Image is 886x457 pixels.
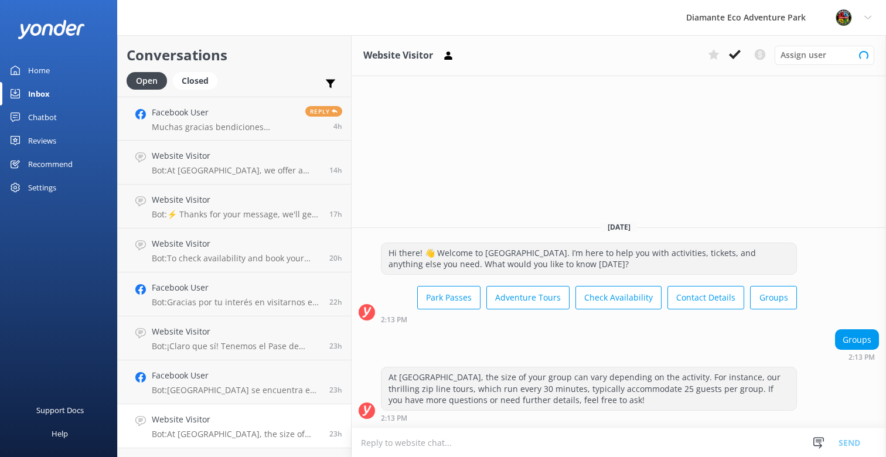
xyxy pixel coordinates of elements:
h4: Facebook User [152,281,321,294]
span: Sep 29 2025 02:13pm (UTC -06:00) America/Costa_Rica [329,429,342,439]
a: Website VisitorBot:To check availability and book your adventure at [GEOGRAPHIC_DATA], please vis... [118,228,351,272]
button: Park Passes [417,286,481,309]
p: Bot: Gracias por tu interés en visitarnos en [GEOGRAPHIC_DATA]. ✨ Para aplicar la tarifa nacional... [152,297,321,308]
div: Home [28,59,50,82]
span: Sep 30 2025 09:38am (UTC -06:00) America/Costa_Rica [333,121,342,131]
a: Facebook UserBot:[GEOGRAPHIC_DATA] se encuentra en RIU Hotel [STREET_ADDRESS]. Para obtener direc... [118,360,351,404]
p: Muchas gracias bendiciones [DEMOGRAPHIC_DATA] primero me llamen. [152,122,297,132]
span: Sep 29 2025 02:58pm (UTC -06:00) America/Costa_Rica [329,297,342,307]
button: Contact Details [667,286,744,309]
span: Reply [305,106,342,117]
button: Groups [750,286,797,309]
h4: Facebook User [152,369,321,382]
div: Sep 29 2025 02:13pm (UTC -06:00) America/Costa_Rica [381,315,797,323]
h4: Website Visitor [152,237,321,250]
strong: 2:13 PM [381,316,407,323]
img: yonder-white-logo.png [18,20,85,39]
p: Bot: [GEOGRAPHIC_DATA] se encuentra en RIU Hotel [STREET_ADDRESS]. Para obtener direcciones, [PER... [152,385,321,395]
a: Facebook UserBot:Gracias por tu interés en visitarnos en [GEOGRAPHIC_DATA]. ✨ Para aplicar la tar... [118,272,351,316]
button: Check Availability [575,286,662,309]
span: Sep 29 2025 02:34pm (UTC -06:00) America/Costa_Rica [329,385,342,395]
h4: Website Visitor [152,193,321,206]
a: Website VisitorBot:At [GEOGRAPHIC_DATA], the size of your group can vary depending on the activit... [118,404,351,448]
div: Settings [28,176,56,199]
p: Bot: ¡Claro que sí! Tenemos el Pase de Aventura de Diamante que [PERSON_NAME] para un día complet... [152,341,321,352]
span: Sep 29 2025 02:51pm (UTC -06:00) America/Costa_Rica [329,341,342,351]
h4: Website Visitor [152,413,321,426]
a: Website VisitorBot:At [GEOGRAPHIC_DATA], we offer a variety of thrilling guided tours! You can so... [118,141,351,185]
div: Sep 29 2025 02:13pm (UTC -06:00) America/Costa_Rica [835,353,879,361]
p: Bot: To check availability and book your adventure at [GEOGRAPHIC_DATA], please visit: [URL][DOMA... [152,253,321,264]
div: Support Docs [36,398,84,422]
div: Groups [836,330,878,350]
div: Chatbot [28,105,57,129]
div: Reviews [28,129,56,152]
div: Recommend [28,152,73,176]
strong: 2:13 PM [848,354,875,361]
strong: 2:13 PM [381,415,407,422]
h4: Website Visitor [152,149,321,162]
img: 831-1756915225.png [835,9,853,26]
div: Sep 29 2025 02:13pm (UTC -06:00) America/Costa_Rica [381,414,797,422]
div: Open [127,72,167,90]
span: [DATE] [601,222,638,232]
p: Bot: At [GEOGRAPHIC_DATA], we offer a variety of thrilling guided tours! You can soar through the... [152,165,321,176]
p: Bot: At [GEOGRAPHIC_DATA], the size of your group can vary depending on the activity. For instanc... [152,429,321,439]
span: Assign user [781,49,826,62]
p: Bot: ⚡ Thanks for your message, we'll get back to you as soon as we can. You're also welcome to k... [152,209,321,220]
div: Hi there! 👋 Welcome to [GEOGRAPHIC_DATA]. I’m here to help you with activities, tickets, and anyt... [381,243,796,274]
div: At [GEOGRAPHIC_DATA], the size of your group can vary depending on the activity. For instance, ou... [381,367,796,410]
span: Sep 29 2025 08:10pm (UTC -06:00) America/Costa_Rica [329,209,342,219]
span: Sep 29 2025 05:42pm (UTC -06:00) America/Costa_Rica [329,253,342,263]
button: Adventure Tours [486,286,570,309]
h3: Website Visitor [363,48,433,63]
a: Open [127,74,173,87]
a: Website VisitorBot:¡Claro que sí! Tenemos el Pase de Aventura de Diamante que [PERSON_NAME] para ... [118,316,351,360]
span: Sep 29 2025 11:34pm (UTC -06:00) America/Costa_Rica [329,165,342,175]
div: Inbox [28,82,50,105]
div: Closed [173,72,217,90]
h4: Facebook User [152,106,297,119]
a: Website VisitorBot:⚡ Thanks for your message, we'll get back to you as soon as we can. You're als... [118,185,351,228]
a: Facebook UserMuchas gracias bendiciones [DEMOGRAPHIC_DATA] primero me llamen.Reply4h [118,97,351,141]
h2: Conversations [127,44,342,66]
div: Help [52,422,68,445]
a: Closed [173,74,223,87]
div: Assign User [775,46,874,64]
h4: Website Visitor [152,325,321,338]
